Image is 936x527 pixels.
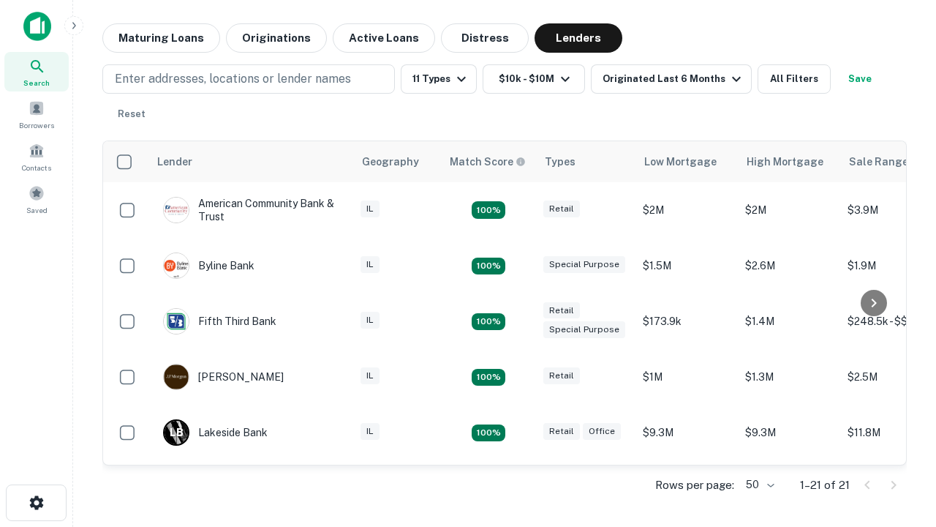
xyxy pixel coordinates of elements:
div: American Community Bank & Trust [163,197,339,223]
div: Special Purpose [543,321,625,338]
div: Lakeside Bank [163,419,268,446]
div: Types [545,153,575,171]
td: $9.3M [738,405,840,460]
span: Borrowers [19,119,54,131]
div: Fifth Third Bank [163,308,276,334]
div: IL [361,423,380,440]
td: $2M [738,182,840,238]
a: Search [4,52,69,91]
th: Low Mortgage [635,141,738,182]
button: Originations [226,23,327,53]
a: Saved [4,179,69,219]
button: Enter addresses, locations or lender names [102,64,395,94]
p: L B [170,425,183,441]
div: 50 [740,474,777,496]
div: IL [361,312,380,329]
div: IL [361,367,380,384]
td: $173.9k [635,294,738,349]
iframe: Chat Widget [863,363,936,433]
button: Maturing Loans [102,23,220,53]
div: Office [583,423,621,440]
a: Borrowers [4,94,69,134]
td: $2.6M [738,238,840,294]
div: IL [361,256,380,273]
td: $2M [635,182,738,238]
div: Matching Properties: 2, hasApolloMatch: undefined [472,201,505,219]
td: $1.5M [635,238,738,294]
button: Distress [441,23,529,53]
button: 11 Types [401,64,477,94]
div: Low Mortgage [644,153,717,171]
th: High Mortgage [738,141,840,182]
button: Lenders [535,23,622,53]
th: Geography [353,141,441,182]
td: $1.5M [635,460,738,516]
div: Retail [543,423,580,440]
button: Save your search to get updates of matches that match your search criteria. [837,64,883,94]
div: High Mortgage [747,153,823,171]
th: Lender [148,141,353,182]
div: Geography [362,153,419,171]
div: Matching Properties: 2, hasApolloMatch: undefined [472,369,505,386]
div: Byline Bank [163,253,254,279]
p: Rows per page: [655,476,734,494]
div: Retail [543,302,580,319]
div: Matching Properties: 3, hasApolloMatch: undefined [472,258,505,275]
span: Saved [26,204,48,216]
button: Reset [108,100,155,129]
td: $9.3M [635,405,738,460]
div: Special Purpose [543,256,625,273]
td: $1.4M [738,294,840,349]
img: picture [164,309,189,334]
p: 1–21 of 21 [800,476,850,494]
div: Matching Properties: 2, hasApolloMatch: undefined [472,313,505,331]
div: [PERSON_NAME] [163,364,284,390]
th: Capitalize uses an advanced AI algorithm to match your search with the best lender. The match sco... [441,141,536,182]
img: capitalize-icon.png [23,12,51,41]
div: Sale Range [849,153,908,171]
span: Search [23,77,50,89]
button: Active Loans [333,23,435,53]
div: Lender [157,153,192,171]
button: $10k - $10M [483,64,585,94]
div: Capitalize uses an advanced AI algorithm to match your search with the best lender. The match sco... [450,154,526,170]
button: All Filters [758,64,831,94]
div: Retail [543,367,580,384]
p: Enter addresses, locations or lender names [115,70,351,88]
td: $1M [635,349,738,405]
button: Originated Last 6 Months [591,64,752,94]
div: IL [361,201,380,217]
img: picture [164,365,189,389]
th: Types [536,141,635,182]
div: Retail [543,201,580,217]
img: picture [164,198,189,223]
div: Originated Last 6 Months [603,70,745,88]
img: picture [164,253,189,278]
a: Contacts [4,137,69,176]
h6: Match Score [450,154,523,170]
div: Matching Properties: 3, hasApolloMatch: undefined [472,425,505,442]
span: Contacts [22,162,51,173]
td: $1.3M [738,349,840,405]
td: $5.4M [738,460,840,516]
